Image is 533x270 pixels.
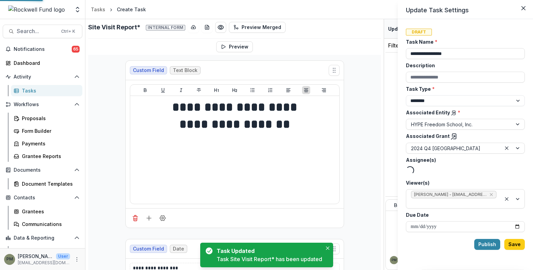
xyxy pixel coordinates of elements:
[406,156,521,164] label: Assignee(s)
[217,255,322,263] div: Task Site Visit Report* has been updated
[518,3,529,14] button: Close
[503,195,511,203] div: Clear selected options
[503,144,511,152] div: Clear selected options
[414,192,487,197] span: [PERSON_NAME] - [EMAIL_ADDRESS][DOMAIN_NAME]
[406,29,432,35] span: Draft
[474,239,500,250] button: Publish
[406,38,521,45] label: Task Name
[406,62,521,69] label: Description
[504,239,525,250] button: Save
[406,179,521,186] label: Viewer(s)
[406,85,521,93] label: Task Type
[406,109,521,116] label: Associated Entity
[406,211,521,218] label: Due Date
[217,247,319,255] div: Task Updated
[324,244,332,252] button: Close
[406,132,521,140] label: Associated Grant
[489,191,494,198] div: Remove Patrick Moreno-Covington - pmorenocovington@rockfund.org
